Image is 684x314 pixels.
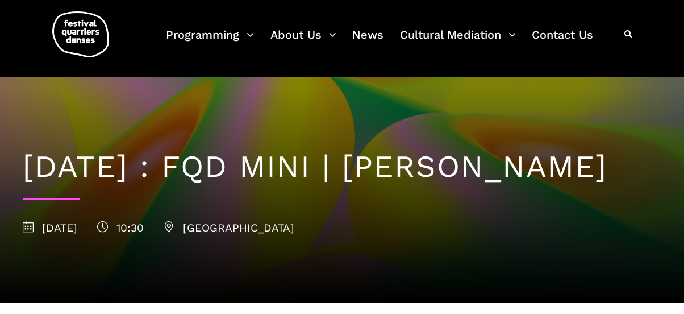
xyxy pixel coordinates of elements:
a: About Us [270,25,336,59]
span: 10:30 [97,221,144,234]
a: Contact Us [532,25,593,59]
h1: [DATE] : FQD MINI | [PERSON_NAME] [23,148,661,185]
span: [DATE] [23,221,77,234]
a: Programming [166,25,254,59]
a: News [352,25,383,59]
a: Cultural Mediation [400,25,516,59]
img: logo-fqd-med [52,11,109,57]
span: [GEOGRAPHIC_DATA] [164,221,294,234]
